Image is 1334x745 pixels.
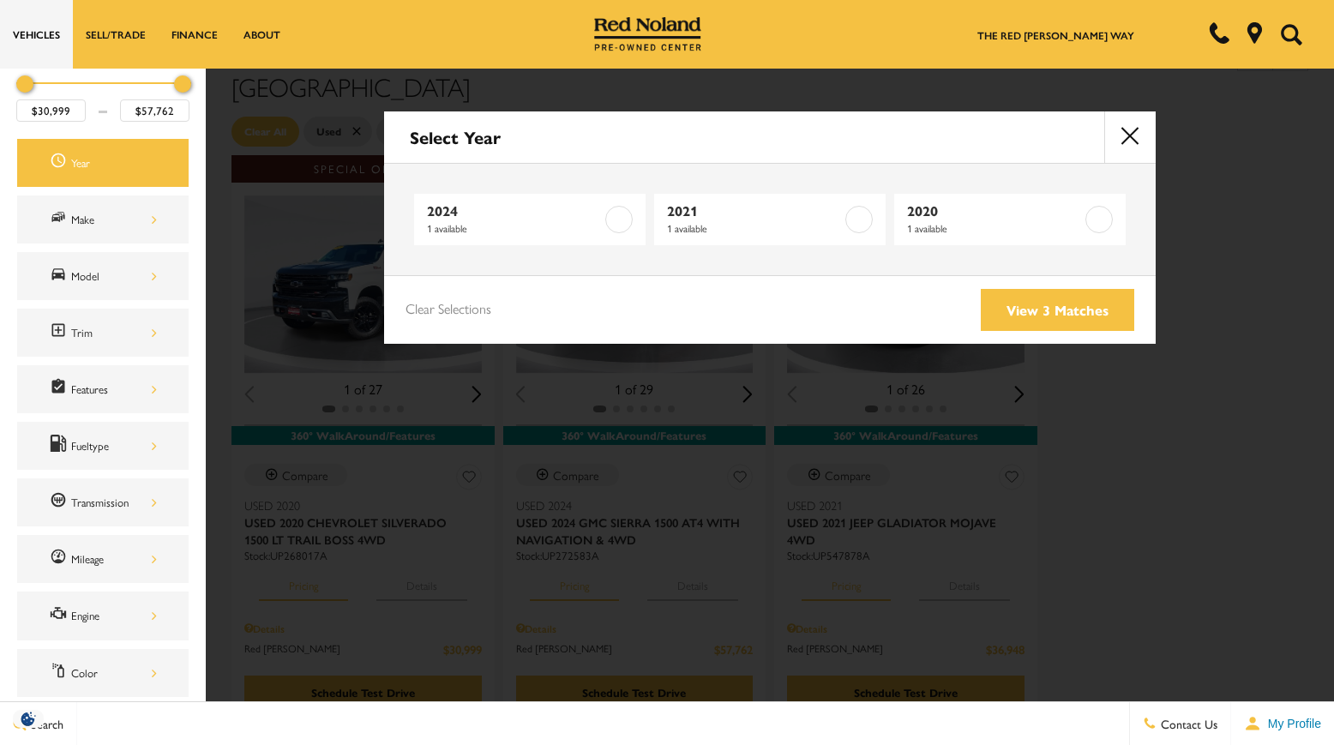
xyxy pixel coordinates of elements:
a: 20201 available [894,194,1126,245]
div: Minimum Price [16,75,33,93]
div: MileageMileage [17,535,189,583]
div: Mileage [71,550,157,568]
span: My Profile [1261,717,1321,730]
span: 2021 [667,202,842,219]
div: ModelModel [17,252,189,300]
button: Open user profile menu [1231,702,1334,745]
span: Transmission [50,491,71,514]
input: Maximum [120,99,189,122]
span: Mileage [50,548,71,570]
div: FueltypeFueltype [17,422,189,470]
span: 1 available [427,219,602,237]
span: Contact Us [1157,715,1217,732]
span: 2024 [427,202,602,219]
div: TransmissionTransmission [17,478,189,526]
div: Color [71,664,157,682]
a: View 3 Matches [981,289,1134,331]
button: close [1104,111,1156,163]
a: 20211 available [654,194,886,245]
div: EngineEngine [17,592,189,640]
div: YearYear [17,139,189,187]
h2: Select Year [410,128,501,147]
div: Trim [71,323,157,342]
input: Minimum [16,99,86,122]
img: Opt-Out Icon [9,710,48,728]
span: Features [50,378,71,400]
div: Price [16,69,189,122]
span: Make [50,208,71,231]
span: Fueltype [50,435,71,457]
div: ColorColor [17,649,189,697]
img: Red Noland Pre-Owned [594,17,702,51]
div: Model [71,267,157,285]
a: Clear Selections [406,300,491,321]
a: The Red [PERSON_NAME] Way [977,27,1134,43]
span: 1 available [667,219,842,237]
span: 2020 [907,202,1082,219]
span: Trim [50,321,71,344]
a: 20241 available [414,194,646,245]
a: Red Noland Pre-Owned [594,23,702,40]
div: Fueltype [71,436,157,455]
button: Open the search field [1274,1,1308,68]
div: Features [71,380,157,399]
span: Engine [50,604,71,627]
span: Color [50,662,71,684]
div: MakeMake [17,195,189,243]
div: FeaturesFeatures [17,365,189,413]
span: 1 available [907,219,1082,237]
div: TrimTrim [17,309,189,357]
div: Maximum Price [174,75,191,93]
section: Click to Open Cookie Consent Modal [9,710,48,728]
div: Transmission [71,493,157,512]
span: Model [50,265,71,287]
div: Engine [71,606,157,625]
div: Make [71,210,157,229]
div: Year [71,153,157,172]
span: Year [50,152,71,174]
